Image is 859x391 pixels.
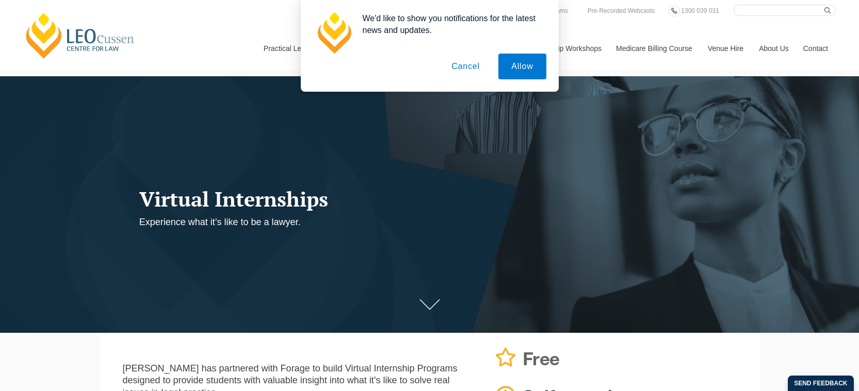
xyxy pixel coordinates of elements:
button: Allow [498,54,546,79]
p: Experience what it’s like to be a lawyer. [139,216,546,228]
button: Cancel [439,54,493,79]
div: We'd like to show you notifications for the latest news and updates. [354,12,546,36]
img: notification icon [313,12,354,54]
h1: Virtual Internships [139,188,546,210]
